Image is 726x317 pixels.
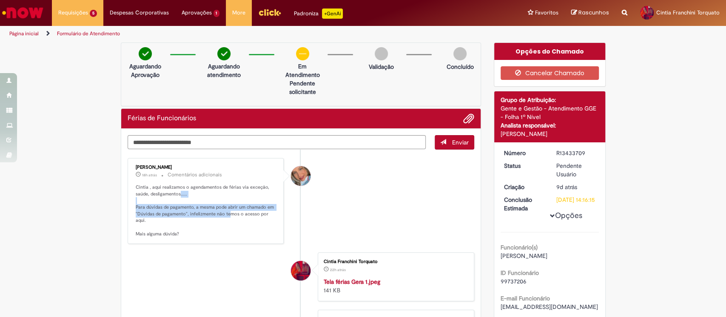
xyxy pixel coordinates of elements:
[501,294,550,302] b: E-mail Funcionário
[9,30,39,37] a: Página inicial
[1,4,45,21] img: ServiceNow
[232,8,245,17] span: More
[6,26,478,42] ul: Trilhas de página
[556,195,596,204] div: [DATE] 14:16:15
[556,183,596,191] div: 20/08/2025 17:02:51
[375,47,388,60] img: img-circle-grey.png
[463,113,474,124] button: Adicionar anexos
[501,104,599,121] div: Gente e Gestão - Atendimento GGE - Folha 1º Nível
[110,8,169,17] span: Despesas Corporativas
[282,62,323,79] p: Em Atendimento
[330,267,346,272] span: 22h atrás
[142,173,157,178] span: 18h atrás
[125,62,166,79] p: Aguardando Aprovação
[90,10,97,17] span: 5
[494,43,605,60] div: Opções do Chamado
[291,261,310,280] div: Cintia Franchini Torquato
[556,183,577,191] time: 20/08/2025 17:02:51
[501,252,547,260] span: [PERSON_NAME]
[324,277,465,294] div: 141 KB
[656,9,720,16] span: Cintia Franchini Torquato
[571,9,609,17] a: Rascunhos
[128,135,426,150] textarea: Digite sua mensagem aqui...
[168,171,222,178] small: Comentários adicionais
[498,161,550,170] dt: Status
[128,115,196,122] h2: Férias de Funcionários Histórico de tíquete
[501,66,599,80] button: Cancelar Chamado
[291,166,310,186] div: Jacqueline Andrade Galani
[58,8,88,17] span: Requisições
[501,121,599,130] div: Analista responsável:
[556,149,596,157] div: R13433709
[501,269,539,277] b: ID Funcionário
[142,173,157,178] time: 28/08/2025 14:28:38
[498,183,550,191] dt: Criação
[296,47,309,60] img: circle-minus.png
[294,8,343,19] div: Padroniza
[501,130,599,138] div: [PERSON_NAME]
[501,243,538,251] b: Funcionário(s)
[501,303,598,311] span: [EMAIL_ADDRESS][DOMAIN_NAME]
[501,277,527,285] span: 99737206
[556,161,596,178] div: Pendente Usuário
[322,8,343,19] p: +GenAi
[136,165,277,170] div: [PERSON_NAME]
[217,47,231,60] img: check-circle-green.png
[578,8,609,17] span: Rascunhos
[182,8,212,17] span: Aprovações
[330,267,346,272] time: 28/08/2025 10:33:07
[498,195,550,212] dt: Conclusão Estimada
[136,184,277,238] p: Cintia , aqui realizamos o agendamentos de férias via exceção, saúde, desligamentos..... Para dúv...
[452,139,469,146] span: Enviar
[435,135,474,150] button: Enviar
[501,96,599,104] div: Grupo de Atribuição:
[282,79,323,96] p: Pendente solicitante
[446,62,473,71] p: Concluído
[203,62,245,79] p: Aguardando atendimento
[139,47,152,60] img: check-circle-green.png
[498,149,550,157] dt: Número
[324,278,380,286] a: Tela férias Gera 1.jpeg
[369,62,394,71] p: Validação
[214,10,220,17] span: 1
[324,259,465,264] div: Cintia Franchini Torquato
[453,47,467,60] img: img-circle-grey.png
[556,183,577,191] span: 9d atrás
[535,8,558,17] span: Favoritos
[258,6,281,19] img: click_logo_yellow_360x200.png
[57,30,120,37] a: Formulário de Atendimento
